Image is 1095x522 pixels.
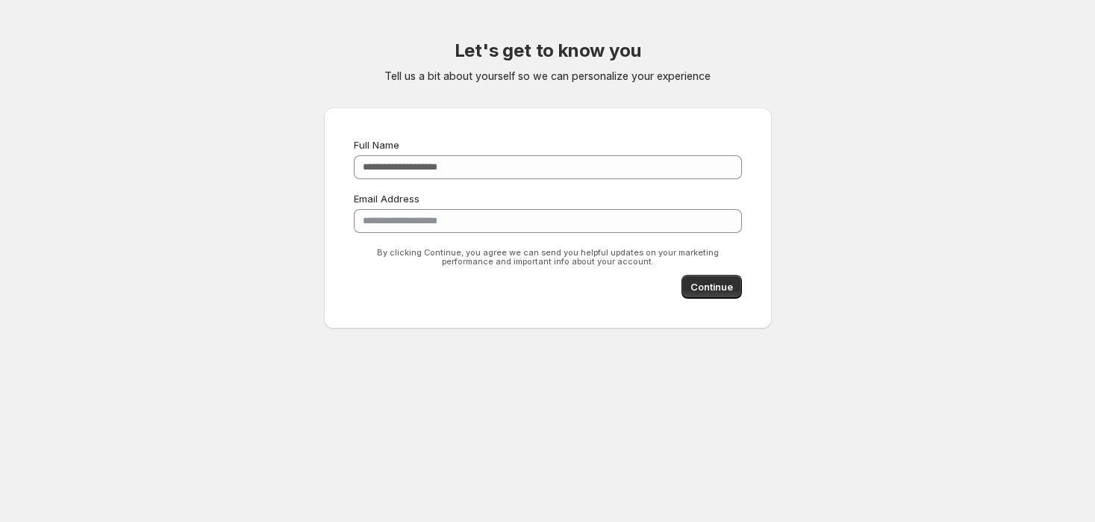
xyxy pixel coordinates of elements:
button: Continue [681,275,742,299]
p: Tell us a bit about yourself so we can personalize your experience [384,69,711,84]
p: By clicking Continue, you agree we can send you helpful updates on your marketing performance and... [354,248,742,266]
h2: Let's get to know you [455,39,641,63]
span: Continue [690,279,733,294]
span: Full Name [354,139,399,151]
span: Email Address [354,193,419,205]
